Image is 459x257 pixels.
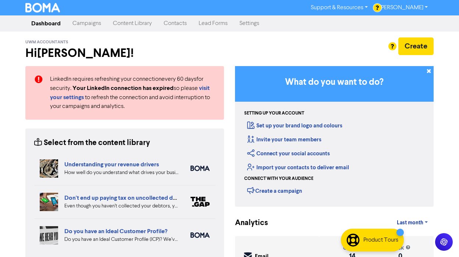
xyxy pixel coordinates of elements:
[64,236,179,243] div: Do you have an Ideal Customer Profile (ICP)? We’ve got advice on five key elements to include in ...
[64,161,159,168] a: Understanding your revenue drivers
[25,40,68,45] span: UWM Accountants
[374,2,434,14] a: [PERSON_NAME]
[247,122,342,129] a: Set up your brand logo and colours
[191,166,210,171] img: boma_accounting
[235,66,434,207] div: Getting Started in BOMA
[25,46,224,60] h2: Hi [PERSON_NAME] !
[34,137,150,149] div: Select from the content library
[191,232,210,238] img: boma
[247,164,349,171] a: Import your contacts to deliver email
[247,150,330,157] a: Connect your social accounts
[191,197,210,207] img: thegap
[107,16,158,31] a: Content Library
[25,16,67,31] a: Dashboard
[64,228,167,235] a: Do you have an Ideal Customer Profile?
[247,185,302,196] div: Create a campaign
[45,75,221,111] div: LinkedIn requires refreshing your connection every 60 days for security. so please to refresh the...
[305,2,374,14] a: Support & Resources
[244,175,313,182] div: Connect with your audience
[64,169,179,177] div: How well do you understand what drives your business revenue? We can help you review your numbers...
[193,16,234,31] a: Lead Forms
[158,16,193,31] a: Contacts
[246,77,423,88] h3: What do you want to do?
[25,3,60,12] img: BOMA Logo
[64,202,179,210] div: Even though you haven’t collected your debtors, you still have to pay tax on them. This is becaus...
[294,12,459,257] iframe: Chat Widget
[235,217,259,229] div: Analytics
[72,84,174,92] strong: Your LinkedIn connection has expired
[64,194,192,202] a: Don't end up paying tax on uncollected debtors!
[244,110,304,117] div: Setting up your account
[247,136,321,143] a: Invite your team members
[67,16,107,31] a: Campaigns
[234,16,265,31] a: Settings
[50,86,210,101] a: visit your settings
